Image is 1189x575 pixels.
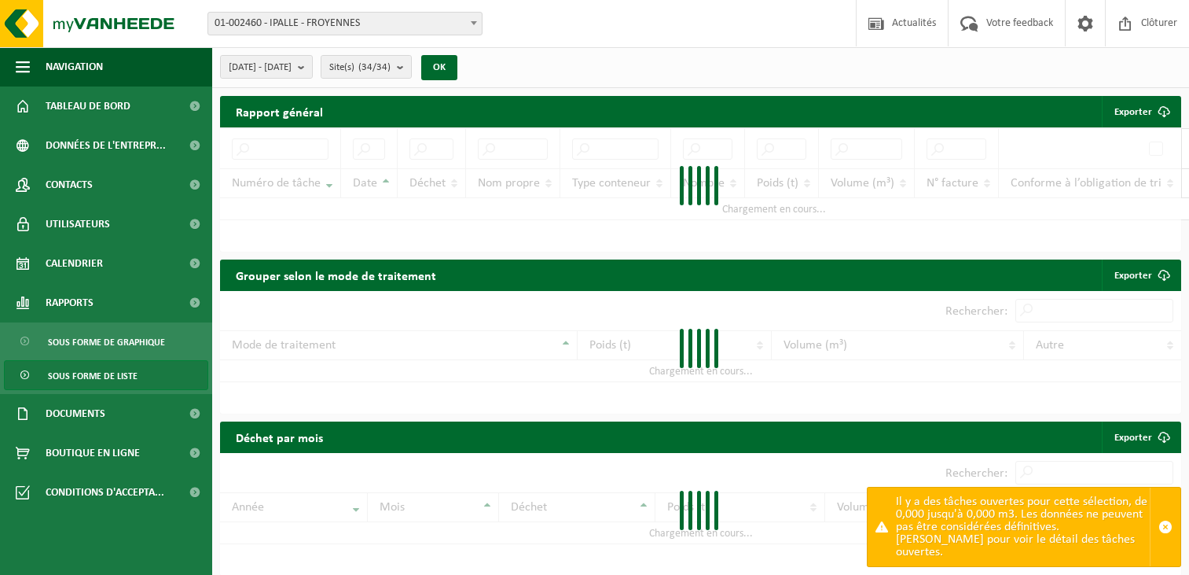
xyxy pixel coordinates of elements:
[220,260,452,290] h2: Grouper selon le mode de traitement
[46,47,103,87] span: Navigation
[1102,260,1180,291] a: Exporter
[46,394,105,433] span: Documents
[4,326,208,356] a: Sous forme de graphique
[229,56,292,79] span: [DATE] - [DATE]
[4,360,208,390] a: Sous forme de liste
[220,55,313,79] button: [DATE] - [DATE]
[321,55,412,79] button: Site(s)(34/34)
[48,361,138,391] span: Sous forme de liste
[896,488,1150,566] div: Il y a des tâches ouvertes pour cette sélection, de 0,000 jusqu'à 0,000 m3. Les données ne peuven...
[220,96,339,127] h2: Rapport général
[358,62,391,72] count: (34/34)
[208,13,482,35] span: 01-002460 - IPALLE - FROYENNES
[329,56,391,79] span: Site(s)
[46,473,164,512] span: Conditions d'accepta...
[46,87,130,126] span: Tableau de bord
[46,433,140,473] span: Boutique en ligne
[207,12,483,35] span: 01-002460 - IPALLE - FROYENNES
[48,327,165,357] span: Sous forme de graphique
[220,422,339,452] h2: Déchet par mois
[421,55,457,80] button: OK
[46,205,110,244] span: Utilisateurs
[46,244,103,283] span: Calendrier
[46,165,93,205] span: Contacts
[46,283,94,323] span: Rapports
[46,126,166,165] span: Données de l'entrepr...
[1102,422,1180,453] a: Exporter
[1102,96,1180,127] button: Exporter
